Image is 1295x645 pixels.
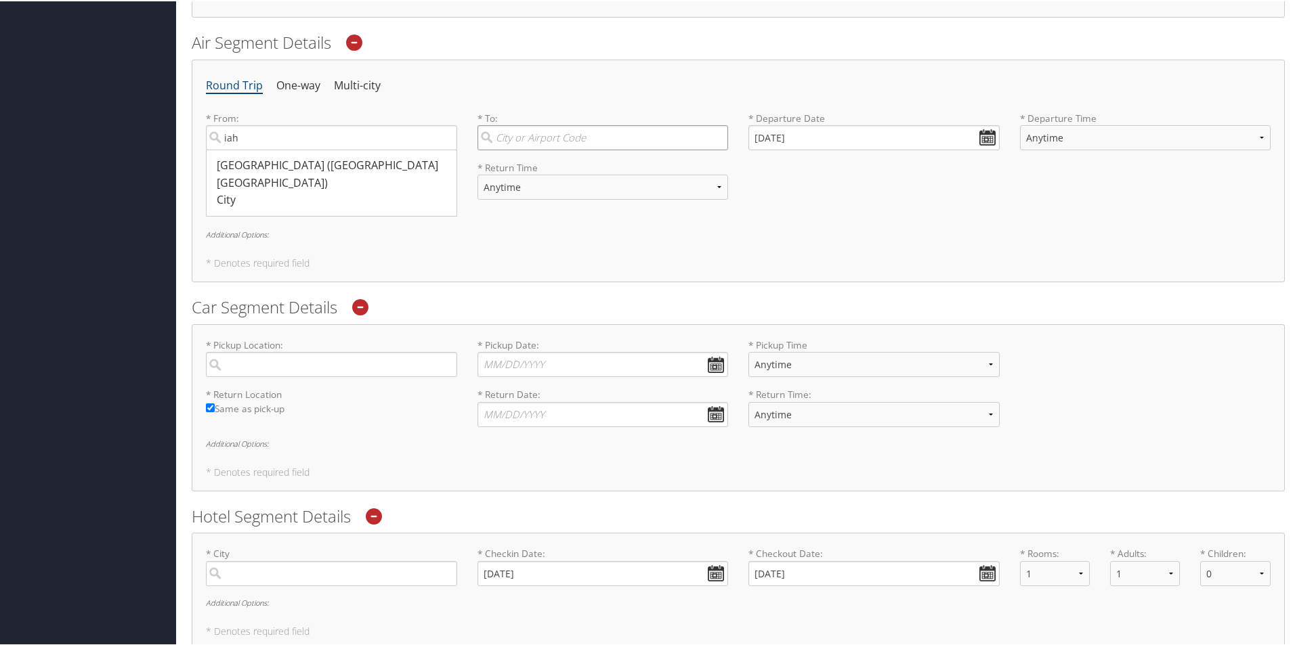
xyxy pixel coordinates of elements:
h2: Air Segment Details [192,30,1285,53]
input: * Pickup Date: [477,351,729,376]
label: * From: [206,110,457,149]
label: * Departure Time [1020,110,1271,160]
label: Same as pick-up [206,401,457,422]
label: * To: [477,110,729,149]
label: * Departure Date [748,110,1000,124]
li: Multi-city [334,72,381,97]
input: MM/DD/YYYY [748,124,1000,149]
label: * Adults: [1110,546,1180,559]
h5: * Denotes required field [206,625,1271,635]
label: * Checkin Date: [477,546,729,584]
h2: Car Segment Details [192,294,1285,317]
label: * Return Time: [748,386,1000,436]
label: * Rooms: [1020,546,1090,559]
select: * Return Time: [748,401,1000,426]
li: One-way [276,72,320,97]
label: * Pickup Date: [477,337,729,376]
label: * Return Time [477,160,729,173]
input: City or Airport Code [477,124,729,149]
input: * Checkout Date: [748,560,1000,585]
h6: Additional Options: [206,598,1271,605]
h5: * Denotes required field [206,257,1271,267]
div: [GEOGRAPHIC_DATA] ([GEOGRAPHIC_DATA] [GEOGRAPHIC_DATA]) [217,156,450,190]
label: * City [206,546,457,584]
input: * Return Date: [477,401,729,426]
h6: Additional Options: [206,439,1271,446]
h6: Additional Options: [206,229,1271,237]
h2: Hotel Segment Details [192,504,1285,527]
li: Round Trip [206,72,263,97]
input: * Checkin Date: [477,560,729,585]
label: * Pickup Location: [206,337,457,376]
label: * Checkout Date: [748,546,1000,584]
label: * Children: [1200,546,1270,559]
h5: * Denotes required field [206,466,1271,476]
label: * Pickup Time [748,337,1000,386]
select: * Departure Time [1020,124,1271,149]
input: [GEOGRAPHIC_DATA] ([GEOGRAPHIC_DATA] [GEOGRAPHIC_DATA])City [206,124,457,149]
label: * Return Date: [477,386,729,425]
div: City [217,190,450,208]
input: Same as pick-up [206,402,215,411]
label: * Return Location [206,386,457,400]
select: * Pickup Time [748,351,1000,376]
